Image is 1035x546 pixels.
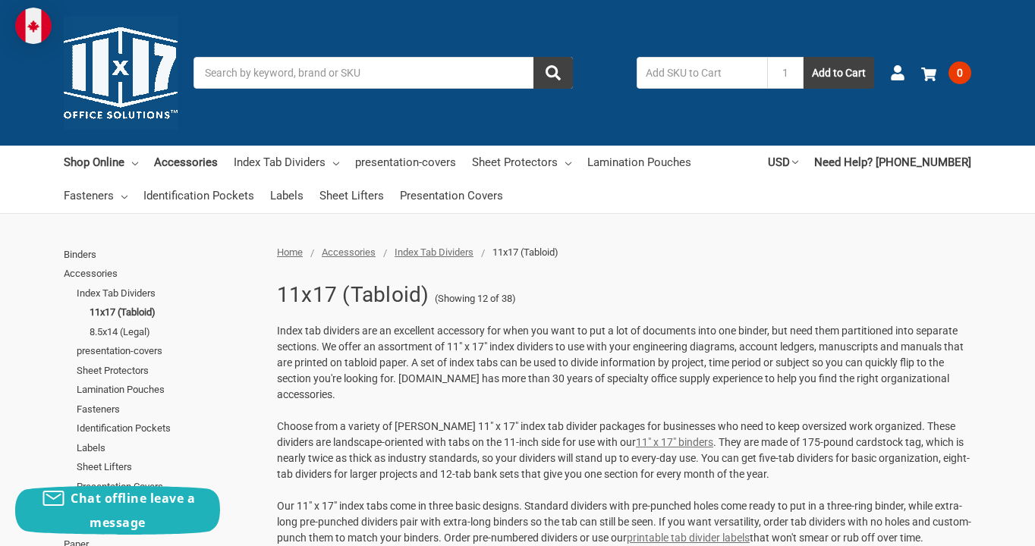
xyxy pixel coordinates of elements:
a: Index Tab Dividers [395,246,473,258]
p: Choose from a variety of [PERSON_NAME] 11" x 17" index tab divider packages for businesses who ne... [277,419,971,482]
a: Lamination Pouches [77,380,260,400]
span: 0 [948,61,971,84]
p: Index tab dividers are an excellent accessory for when you want to put a lot of documents into on... [277,323,971,403]
a: presentation-covers [77,341,260,361]
a: printable tab divider labels [627,532,750,544]
img: 11x17.com [64,16,178,130]
a: 11" x 17" binders [636,436,713,448]
span: 11x17 (Tabloid) [492,246,558,258]
a: USD [768,146,798,179]
a: Sheet Protectors [77,361,260,381]
input: Search by keyword, brand or SKU [193,57,573,89]
a: Sheet Lifters [77,457,260,477]
a: Presentation Covers [77,477,260,497]
a: Labels [270,179,304,212]
a: Presentation Covers [400,179,503,212]
button: Add to Cart [804,57,874,89]
a: Fasteners [77,400,260,419]
a: 8.5x14 (Legal) [90,322,260,342]
input: Add SKU to Cart [637,57,767,89]
img: duty and tax information for Canada [15,8,52,44]
iframe: Google Customer Reviews [910,505,1035,546]
a: Index Tab Dividers [77,284,260,303]
span: Chat offline leave a message [71,490,195,531]
a: Identification Pockets [77,419,260,438]
a: Sheet Lifters [319,179,384,212]
a: 0 [921,53,971,93]
a: Fasteners [64,179,127,212]
a: Sheet Protectors [472,146,571,179]
a: Identification Pockets [143,179,254,212]
a: Lamination Pouches [587,146,691,179]
span: (Showing 12 of 38) [435,291,516,306]
a: presentation-covers [355,146,456,179]
button: Chat offline leave a message [15,486,220,535]
a: Accessories [154,146,218,179]
a: Binders [64,245,260,265]
p: Our 11" x 17" index tabs come in three basic designs. Standard dividers with pre-punched holes co... [277,498,971,546]
a: Shop Online [64,146,138,179]
h1: 11x17 (Tabloid) [277,275,429,315]
a: Need Help? [PHONE_NUMBER] [814,146,971,179]
a: Index Tab Dividers [234,146,339,179]
a: Labels [77,438,260,458]
a: Accessories [64,264,260,284]
a: Home [277,246,303,258]
a: 11x17 (Tabloid) [90,303,260,322]
a: Accessories [322,246,376,258]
